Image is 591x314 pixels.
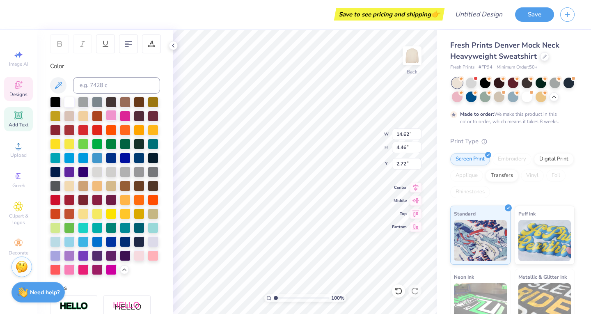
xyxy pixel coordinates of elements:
[515,7,554,22] button: Save
[450,64,474,71] span: Fresh Prints
[392,185,407,190] span: Center
[521,170,544,182] div: Vinyl
[492,153,531,165] div: Embroidery
[546,170,566,182] div: Foil
[460,111,494,117] strong: Made to order:
[460,110,561,125] div: We make this product in this color to order, which means it takes 8 weeks.
[9,61,28,67] span: Image AI
[50,62,160,71] div: Color
[9,250,28,256] span: Decorate
[73,77,160,94] input: e.g. 7428 c
[450,186,490,198] div: Rhinestones
[392,211,407,217] span: Top
[9,91,27,98] span: Designs
[486,170,518,182] div: Transfers
[336,8,442,21] div: Save to see pricing and shipping
[534,153,574,165] div: Digital Print
[12,182,25,189] span: Greek
[450,170,483,182] div: Applique
[331,294,344,302] span: 100 %
[60,302,88,311] img: Stroke
[4,213,33,226] span: Clipart & logos
[392,198,407,204] span: Middle
[407,68,417,76] div: Back
[450,137,575,146] div: Print Type
[450,40,559,61] span: Fresh Prints Denver Mock Neck Heavyweight Sweatshirt
[404,48,420,64] img: Back
[113,301,142,312] img: Shadow
[497,64,538,71] span: Minimum Order: 50 +
[450,153,490,165] div: Screen Print
[50,283,160,293] div: Styles
[431,9,440,19] span: 👉
[392,224,407,230] span: Bottom
[518,273,567,281] span: Metallic & Glitter Ink
[454,209,476,218] span: Standard
[449,6,509,23] input: Untitled Design
[10,152,27,158] span: Upload
[9,121,28,128] span: Add Text
[454,220,507,261] img: Standard
[454,273,474,281] span: Neon Ink
[518,220,571,261] img: Puff Ink
[518,209,536,218] span: Puff Ink
[479,64,492,71] span: # FP94
[30,289,60,296] strong: Need help?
